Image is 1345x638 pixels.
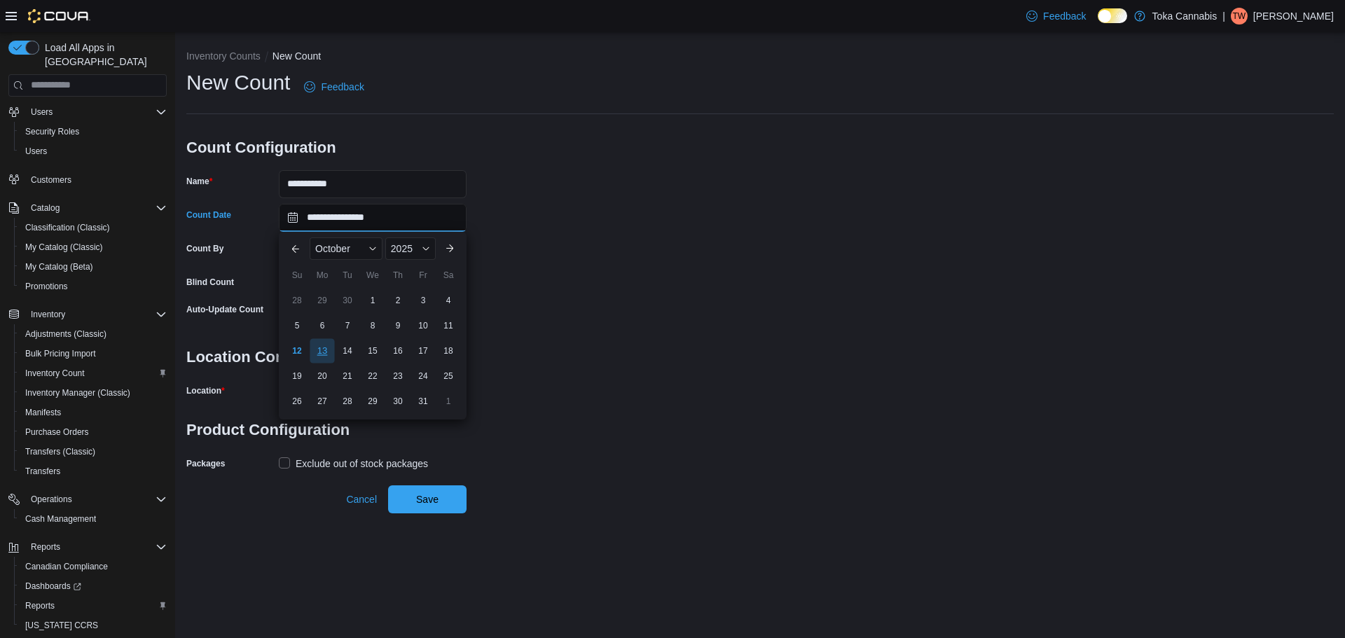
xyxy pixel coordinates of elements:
a: Purchase Orders [20,424,95,441]
div: day-22 [361,365,384,387]
div: day-15 [361,340,384,362]
label: Count Date [186,209,231,221]
a: Promotions [20,278,74,295]
button: Adjustments (Classic) [14,324,172,344]
button: Inventory [3,305,172,324]
span: Washington CCRS [20,617,167,634]
button: Users [25,104,58,120]
span: Operations [31,494,72,505]
a: Security Roles [20,123,85,140]
span: Classification (Classic) [20,219,167,236]
div: Su [286,264,308,286]
a: Adjustments (Classic) [20,326,112,342]
div: day-21 [336,365,359,387]
span: Inventory [25,306,167,323]
a: Manifests [20,404,67,421]
div: day-29 [311,289,333,312]
div: day-28 [286,289,308,312]
span: Purchase Orders [25,427,89,438]
a: Transfers [20,463,66,480]
span: Inventory Count [20,365,167,382]
span: Purchase Orders [20,424,167,441]
div: day-25 [437,365,460,387]
div: day-19 [286,365,308,387]
h3: Location Configuration [186,335,467,380]
button: My Catalog (Classic) [14,237,172,257]
a: Users [20,143,53,160]
span: Reports [20,597,167,614]
a: Inventory Count [20,365,90,382]
button: Purchase Orders [14,422,172,442]
button: Users [3,102,172,122]
button: Reports [14,596,172,616]
div: day-30 [387,390,409,412]
button: Customers [3,169,172,190]
h3: Count Configuration [186,125,467,170]
div: Mo [311,264,333,286]
button: Canadian Compliance [14,557,172,576]
label: Packages [186,458,225,469]
div: We [361,264,384,286]
div: Exclude out of stock packages [296,455,428,472]
button: Next month [439,237,461,260]
div: day-24 [412,365,434,387]
span: Manifests [20,404,167,421]
div: day-2 [387,289,409,312]
span: Inventory Manager (Classic) [25,387,130,398]
button: Previous Month [284,237,307,260]
input: Press the down key to enter a popover containing a calendar. Press the escape key to close the po... [279,204,467,232]
div: Th [387,264,409,286]
button: Transfers [14,462,172,481]
span: Users [25,146,47,157]
div: day-11 [437,314,460,337]
span: Promotions [20,278,167,295]
div: day-27 [311,390,333,412]
span: October [315,243,350,254]
a: Feedback [298,73,369,101]
span: Users [20,143,167,160]
span: Feedback [1043,9,1086,23]
a: Dashboards [14,576,172,596]
p: Toka Cannabis [1152,8,1218,25]
span: My Catalog (Classic) [25,242,103,253]
button: Users [14,141,172,161]
div: day-16 [387,340,409,362]
div: day-17 [412,340,434,362]
a: Reports [20,597,60,614]
a: Customers [25,172,77,188]
input: Dark Mode [1098,8,1127,23]
span: Operations [25,491,167,508]
span: Security Roles [20,123,167,140]
div: day-28 [336,390,359,412]
div: day-13 [310,338,334,363]
label: Count By [186,243,223,254]
a: My Catalog (Beta) [20,258,99,275]
button: Catalog [3,198,172,218]
span: Save [416,492,439,506]
div: day-8 [361,314,384,337]
a: Canadian Compliance [20,558,113,575]
a: Cash Management [20,511,102,527]
span: Reports [25,600,55,611]
div: day-30 [336,289,359,312]
span: Users [31,106,53,118]
div: day-31 [412,390,434,412]
span: Load All Apps in [GEOGRAPHIC_DATA] [39,41,167,69]
a: Classification (Classic) [20,219,116,236]
span: 2025 [391,243,413,254]
div: Ty Wilson [1231,8,1248,25]
button: Inventory Count [14,363,172,383]
span: Manifests [25,407,61,418]
a: Bulk Pricing Import [20,345,102,362]
span: Cancel [346,492,377,506]
a: My Catalog (Classic) [20,239,109,256]
span: Promotions [25,281,68,292]
a: Inventory Manager (Classic) [20,384,136,401]
button: Bulk Pricing Import [14,344,172,363]
button: Save [388,485,467,513]
span: Transfers [25,466,60,477]
span: Customers [31,174,71,186]
p: [PERSON_NAME] [1253,8,1334,25]
span: Canadian Compliance [25,561,108,572]
span: Feedback [321,80,364,94]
